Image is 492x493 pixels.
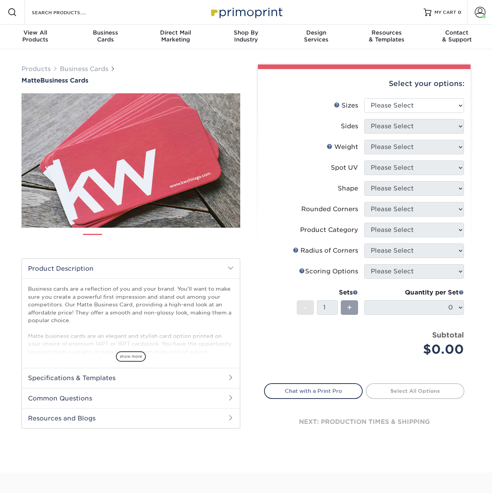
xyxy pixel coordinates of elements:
div: Weight [327,142,358,152]
h2: Common Questions [22,388,240,408]
span: Shop By [211,29,281,36]
h1: Business Cards [21,77,240,84]
a: Products [21,65,51,73]
span: 0 [458,10,461,15]
div: Select your options: [264,69,464,98]
a: Shop ByIndustry [211,25,281,49]
span: Business [70,29,140,36]
span: Matte [21,77,40,84]
span: show more [116,351,146,362]
div: Cards [70,29,140,43]
div: Sets [297,288,358,297]
h2: Resources and Blogs [22,408,240,428]
span: Contact [422,29,492,36]
div: Marketing [140,29,211,43]
h2: Specifications & Templates [22,368,240,388]
a: DesignServices [281,25,352,49]
img: Business Cards 03 [134,231,154,250]
span: MY CART [434,9,456,16]
div: & Templates [352,29,422,43]
a: Chat with a Print Pro [264,383,363,399]
div: Industry [211,29,281,43]
img: Primoprint [208,4,284,20]
span: + [347,302,352,313]
div: & Support [422,29,492,43]
div: Shape [338,184,358,193]
a: Contact& Support [422,25,492,49]
img: Business Cards 02 [109,231,128,250]
a: BusinessCards [70,25,140,49]
div: $0.00 [370,340,464,359]
div: Radius of Corners [293,246,358,255]
span: - [304,302,307,313]
p: Business cards are a reflection of you and your brand. You'll want to make sure you create a powe... [28,285,234,394]
a: Resources& Templates [352,25,422,49]
div: Quantity per Set [364,288,464,297]
div: Sizes [334,101,358,110]
div: Spot UV [331,163,358,172]
a: MatteBusiness Cards [21,77,240,84]
span: Resources [352,29,422,36]
div: next: production times & shipping [264,399,464,445]
a: Direct MailMarketing [140,25,211,49]
div: Rounded Corners [301,205,358,214]
div: Sides [341,122,358,131]
a: Select All Options [366,383,464,399]
div: Product Category [300,225,358,235]
img: Business Cards 01 [83,231,102,250]
div: Services [281,29,352,43]
img: Matte 01 [21,51,240,270]
span: Design [281,29,352,36]
a: Business Cards [60,65,108,73]
img: Business Cards 04 [160,231,179,250]
input: SEARCH PRODUCTS..... [31,8,106,17]
h2: Product Description [22,259,240,278]
strong: Subtotal [432,331,464,339]
span: Direct Mail [140,29,211,36]
div: Scoring Options [299,267,358,276]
